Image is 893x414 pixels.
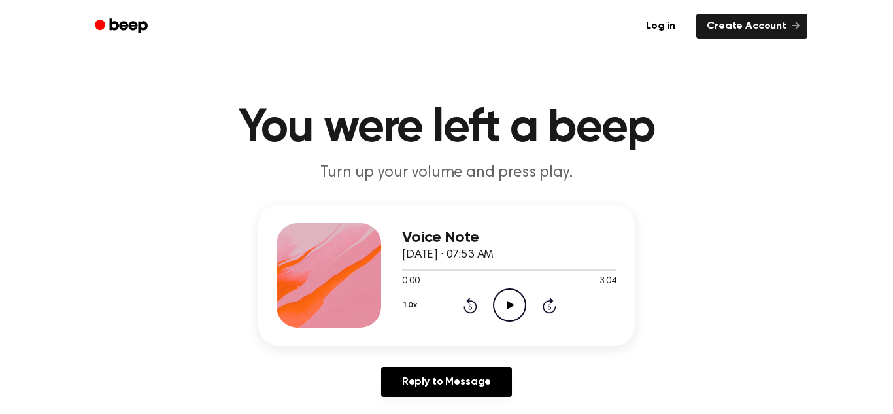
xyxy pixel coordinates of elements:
[402,294,422,317] button: 1.0x
[696,14,807,39] a: Create Account
[112,105,781,152] h1: You were left a beep
[381,367,512,397] a: Reply to Message
[633,11,688,41] a: Log in
[86,14,160,39] a: Beep
[402,229,616,247] h3: Voice Note
[599,275,616,288] span: 3:04
[402,249,494,261] span: [DATE] · 07:53 AM
[402,275,419,288] span: 0:00
[195,162,698,184] p: Turn up your volume and press play.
